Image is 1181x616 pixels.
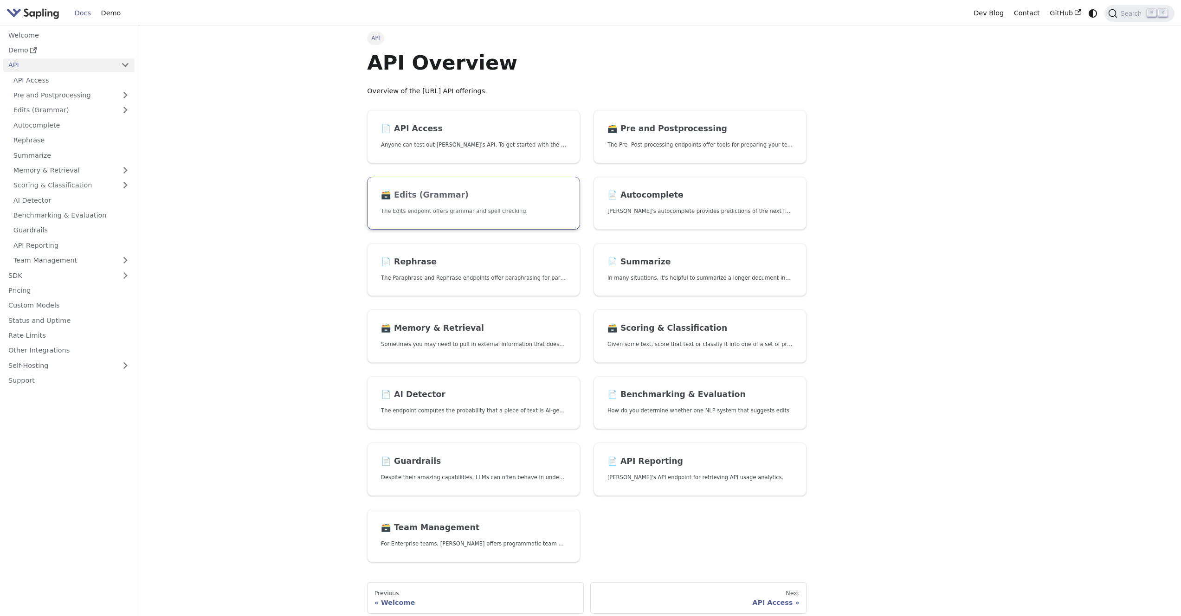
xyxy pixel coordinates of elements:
h2: Scoring & Classification [607,323,793,334]
a: 🗃️ Memory & RetrievalSometimes you may need to pull in external information that doesn't fit in t... [367,309,580,363]
h2: Benchmarking & Evaluation [607,390,793,400]
h2: Edits (Grammar) [381,190,566,200]
h2: Rephrase [381,257,566,267]
p: Overview of the [URL] API offerings. [367,86,807,97]
a: Demo [3,44,135,57]
kbd: ⌘ [1147,9,1156,17]
a: Other Integrations [3,344,135,357]
h2: API Access [381,124,566,134]
p: Given some text, score that text or classify it into one of a set of pre-specified categories. [607,340,793,349]
a: 🗃️ Edits (Grammar)The Edits endpoint offers grammar and spell checking. [367,177,580,230]
a: Guardrails [8,224,135,237]
h2: API Reporting [607,456,793,467]
button: Switch between dark and light mode (currently system mode) [1086,6,1100,20]
a: Custom Models [3,299,135,312]
a: GitHub [1045,6,1086,20]
h1: API Overview [367,50,807,75]
button: Collapse sidebar category 'API' [116,58,135,72]
h2: Memory & Retrieval [381,323,566,334]
div: Previous [374,590,576,597]
a: Contact [1009,6,1045,20]
a: 📄️ GuardrailsDespite their amazing capabilities, LLMs can often behave in undesired [367,443,580,496]
p: For Enterprise teams, Sapling offers programmatic team provisioning and management. [381,539,566,548]
button: Expand sidebar category 'SDK' [116,269,135,282]
a: Sapling.ai [6,6,63,20]
p: In many situations, it's helpful to summarize a longer document into a shorter, more easily diges... [607,274,793,282]
a: Pre and Postprocessing [8,89,135,102]
h2: AI Detector [381,390,566,400]
img: Sapling.ai [6,6,59,20]
a: Memory & Retrieval [8,164,135,177]
a: AI Detector [8,193,135,207]
h2: Pre and Postprocessing [607,124,793,134]
h2: Guardrails [381,456,566,467]
p: Anyone can test out Sapling's API. To get started with the API, simply: [381,141,566,149]
a: Demo [96,6,126,20]
a: 📄️ SummarizeIn many situations, it's helpful to summarize a longer document into a shorter, more ... [594,243,807,296]
a: API Access [8,73,135,87]
a: Self-Hosting [3,359,135,372]
p: Despite their amazing capabilities, LLMs can often behave in undesired [381,473,566,482]
p: Sapling's API endpoint for retrieving API usage analytics. [607,473,793,482]
a: 📄️ Autocomplete[PERSON_NAME]'s autocomplete provides predictions of the next few characters or words [594,177,807,230]
a: API Reporting [8,238,135,252]
a: 📄️ RephraseThe Paraphrase and Rephrase endpoints offer paraphrasing for particular styles. [367,243,580,296]
span: API [367,32,384,45]
button: Search (Command+K) [1104,5,1174,22]
a: SDK [3,269,116,282]
p: Sapling's autocomplete provides predictions of the next few characters or words [607,207,793,216]
p: The Paraphrase and Rephrase endpoints offer paraphrasing for particular styles. [381,274,566,282]
p: The Edits endpoint offers grammar and spell checking. [381,207,566,216]
a: PreviousWelcome [367,582,583,614]
a: Dev Blog [968,6,1008,20]
a: 📄️ API AccessAnyone can test out [PERSON_NAME]'s API. To get started with the API, simply: [367,110,580,163]
span: Search [1117,10,1147,17]
a: NextAPI Access [590,582,807,614]
a: Rate Limits [3,329,135,342]
a: Docs [70,6,96,20]
a: Team Management [8,254,135,267]
p: How do you determine whether one NLP system that suggests edits [607,406,793,415]
a: 🗃️ Scoring & ClassificationGiven some text, score that text or classify it into one of a set of p... [594,309,807,363]
a: Benchmarking & Evaluation [8,209,135,222]
a: 📄️ AI DetectorThe endpoint computes the probability that a piece of text is AI-generated, [367,376,580,430]
h2: Summarize [607,257,793,267]
a: API [3,58,116,72]
div: Next [597,590,799,597]
p: The Pre- Post-processing endpoints offer tools for preparing your text data for ingestation as we... [607,141,793,149]
a: Summarize [8,148,135,162]
a: Autocomplete [8,118,135,132]
a: 📄️ API Reporting[PERSON_NAME]'s API endpoint for retrieving API usage analytics. [594,443,807,496]
a: Rephrase [8,134,135,147]
a: Pricing [3,284,135,297]
p: Sometimes you may need to pull in external information that doesn't fit in the context size of an... [381,340,566,349]
kbd: K [1158,9,1168,17]
div: Welcome [374,598,576,607]
a: 📄️ Benchmarking & EvaluationHow do you determine whether one NLP system that suggests edits [594,376,807,430]
a: Edits (Grammar) [8,103,135,117]
nav: Docs pages [367,582,807,614]
h2: Team Management [381,523,566,533]
a: Support [3,374,135,387]
div: API Access [597,598,799,607]
p: The endpoint computes the probability that a piece of text is AI-generated, [381,406,566,415]
a: Welcome [3,28,135,42]
a: 🗃️ Team ManagementFor Enterprise teams, [PERSON_NAME] offers programmatic team provisioning and m... [367,509,580,562]
nav: Breadcrumbs [367,32,807,45]
a: 🗃️ Pre and PostprocessingThe Pre- Post-processing endpoints offer tools for preparing your text d... [594,110,807,163]
a: Status and Uptime [3,314,135,327]
h2: Autocomplete [607,190,793,200]
a: Scoring & Classification [8,179,135,192]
